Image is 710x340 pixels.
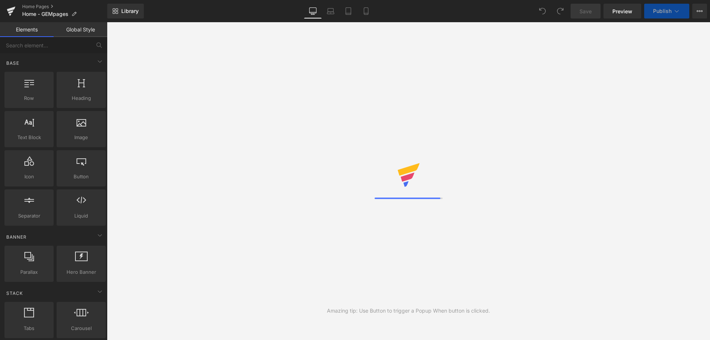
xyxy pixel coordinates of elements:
a: Laptop [322,4,339,18]
a: Mobile [357,4,375,18]
span: Heading [59,94,104,102]
span: Save [579,7,592,15]
a: Desktop [304,4,322,18]
a: Tablet [339,4,357,18]
a: New Library [107,4,144,18]
span: Liquid [59,212,104,220]
span: Banner [6,233,27,240]
button: Publish [644,4,689,18]
span: Separator [7,212,51,220]
span: Home - GEMpages [22,11,68,17]
span: Parallax [7,268,51,276]
span: Hero Banner [59,268,104,276]
span: Carousel [59,324,104,332]
span: Button [59,173,104,181]
span: Stack [6,290,24,297]
div: Amazing tip: Use Button to trigger a Popup When button is clicked. [327,307,490,315]
span: Image [59,134,104,141]
span: Tabs [7,324,51,332]
a: Home Pages [22,4,107,10]
span: Base [6,60,20,67]
span: Library [121,8,139,14]
span: Text Block [7,134,51,141]
a: Preview [603,4,641,18]
span: Row [7,94,51,102]
span: Publish [653,8,672,14]
button: Redo [553,4,568,18]
span: Preview [612,7,632,15]
span: Icon [7,173,51,181]
button: Undo [535,4,550,18]
a: Global Style [54,22,107,37]
button: More [692,4,707,18]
